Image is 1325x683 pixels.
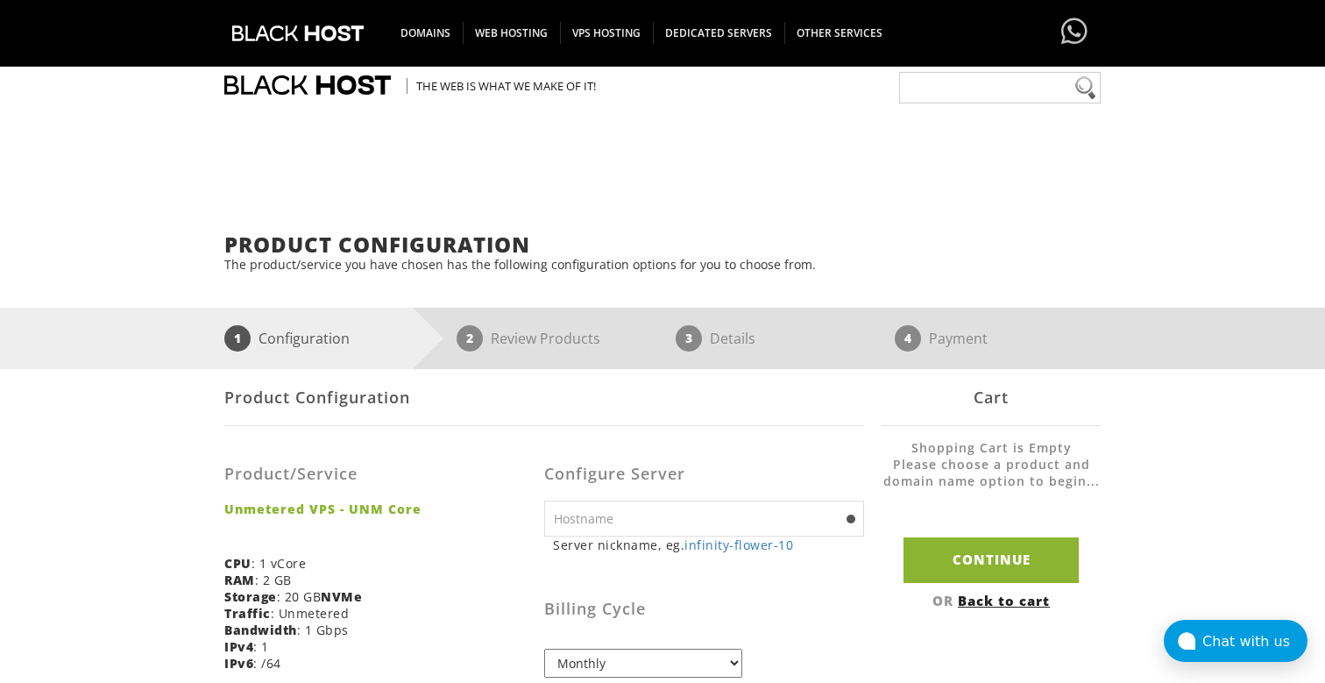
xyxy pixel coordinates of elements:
[224,325,251,352] span: 1
[676,325,702,352] span: 3
[224,369,864,426] div: Product Configuration
[560,22,654,44] span: VPS HOSTING
[321,588,362,605] b: NVMe
[224,655,253,672] b: IPv6
[259,325,350,352] p: Configuration
[224,466,531,483] h3: Product/Service
[544,601,864,618] h3: Billing Cycle
[653,22,785,44] span: DEDICATED SERVERS
[224,233,1101,256] h1: Product Configuration
[224,501,531,517] strong: Unmetered VPS - UNM Core
[958,592,1050,609] a: Back to cart
[491,325,600,352] p: Review Products
[784,22,895,44] span: OTHER SERVICES
[1164,620,1307,662] button: Chat with us
[899,72,1101,103] input: Need help?
[457,325,483,352] span: 2
[544,466,864,483] h3: Configure Server
[895,325,921,352] span: 4
[407,78,596,94] span: The Web is what we make of it!
[929,325,988,352] p: Payment
[1202,633,1307,650] div: Chat with us
[463,22,561,44] span: WEB HOSTING
[684,537,793,553] a: infinity-flower-10
[224,256,1101,273] p: The product/service you have chosen has the following configuration options for you to choose from.
[544,501,864,537] input: Hostname
[224,555,252,572] b: CPU
[882,592,1101,609] div: OR
[224,572,255,588] b: RAM
[224,638,253,655] b: IPv4
[903,537,1079,582] input: Continue
[882,369,1101,426] div: Cart
[710,325,755,352] p: Details
[388,22,464,44] span: DOMAINS
[553,537,864,553] small: Server nickname, eg.
[882,439,1101,507] li: Shopping Cart is Empty Please choose a product and domain name option to begin...
[224,605,271,622] b: Traffic
[224,622,297,638] b: Bandwidth
[224,588,277,605] b: Storage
